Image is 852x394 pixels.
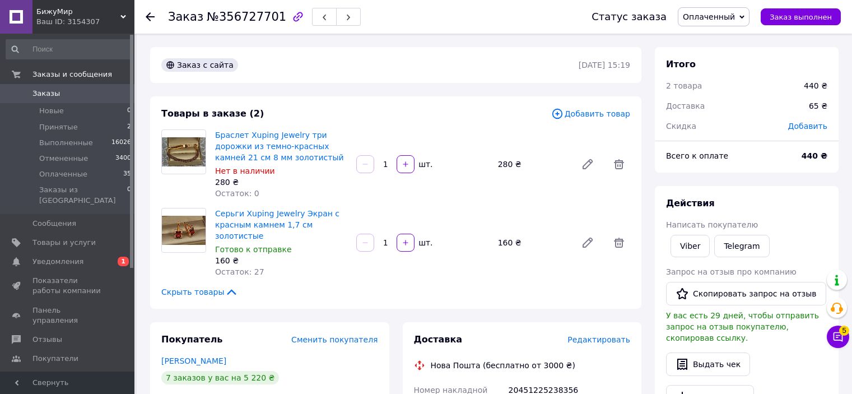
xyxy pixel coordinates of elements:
[39,138,93,148] span: Выполненные
[207,10,286,24] span: №356727701
[493,156,572,172] div: 280 ₴
[761,8,841,25] button: Заказ выполнен
[36,7,120,17] span: БижуМир
[146,11,155,22] div: Вернуться назад
[162,137,206,167] img: Браслет Xuping Jewelry три дорожки из темно-красных камней 21 см 8 мм золотистый
[32,219,76,229] span: Сообщения
[608,153,630,175] span: Удалить
[839,325,849,335] span: 5
[39,185,127,205] span: Заказы из [GEOGRAPHIC_DATA]
[32,354,78,364] span: Покупатели
[32,238,96,248] span: Товары и услуги
[827,326,849,348] button: Чат с покупателем5
[32,276,104,296] span: Показатели работы компании
[39,154,88,164] span: Отмененные
[666,81,702,90] span: 2 товара
[576,153,599,175] a: Редактировать
[714,235,769,257] a: Telegram
[39,122,78,132] span: Принятые
[215,255,347,266] div: 160 ₴
[666,311,819,342] span: У вас есть 29 дней, чтобы отправить запрос на отзыв покупателю, скопировав ссылку.
[215,189,259,198] span: Остаток: 0
[32,305,104,326] span: Панель управления
[161,371,279,384] div: 7 заказов у вас на 5 220 ₴
[215,245,292,254] span: Готово к отправке
[215,131,344,162] a: Браслет Xuping Jewelry три дорожки из темно-красных камней 21 см 8 мм золотистый
[666,267,797,276] span: Запрос на отзыв про компанию
[215,166,275,175] span: Нет в наличии
[666,151,728,160] span: Всего к оплате
[416,159,434,170] div: шт.
[416,237,434,248] div: шт.
[576,231,599,254] a: Редактировать
[579,61,630,69] time: [DATE] 15:19
[291,335,378,344] span: Сменить покупателя
[215,177,347,188] div: 280 ₴
[788,122,827,131] span: Добавить
[666,353,750,376] button: Выдать чек
[666,220,758,229] span: Написать покупателю
[802,94,834,118] div: 65 ₴
[493,235,572,251] div: 160 ₴
[770,13,832,21] span: Заказ выполнен
[161,108,264,119] span: Товары в заказе (2)
[168,10,203,24] span: Заказ
[32,257,83,267] span: Уведомления
[551,108,630,120] span: Добавить товар
[127,185,131,205] span: 0
[118,257,129,266] span: 1
[666,59,696,69] span: Итого
[161,356,226,365] a: [PERSON_NAME]
[666,198,715,208] span: Действия
[32,335,62,345] span: Отзывы
[666,101,705,110] span: Доставка
[127,106,131,116] span: 0
[36,17,134,27] div: Ваш ID: 3154307
[39,106,64,116] span: Новые
[683,12,735,21] span: Оплаченный
[6,39,132,59] input: Поиск
[567,335,630,344] span: Редактировать
[111,138,131,148] span: 16026
[123,169,131,179] span: 35
[608,231,630,254] span: Удалить
[215,209,339,240] a: Серьги Xuping Jewelry Экран с красным камнем 1,7 см золотистые
[32,89,60,99] span: Заказы
[115,154,131,164] span: 3400
[161,286,238,298] span: Скрыть товары
[666,282,826,305] button: Скопировать запрос на отзыв
[127,122,131,132] span: 2
[428,360,578,371] div: Нова Пошта (бесплатно от 3000 ₴)
[39,169,87,179] span: Оплаченные
[32,69,112,80] span: Заказы и сообщения
[804,80,827,91] div: 440 ₴
[162,216,206,245] img: Серьги Xuping Jewelry Экран с красным камнем 1,7 см золотистые
[671,235,710,257] a: Viber
[802,151,827,160] b: 440 ₴
[161,334,222,345] span: Покупатель
[161,58,238,72] div: Заказ с сайта
[666,122,696,131] span: Скидка
[414,334,463,345] span: Доставка
[215,267,264,276] span: Остаток: 27
[592,11,667,22] div: Статус заказа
